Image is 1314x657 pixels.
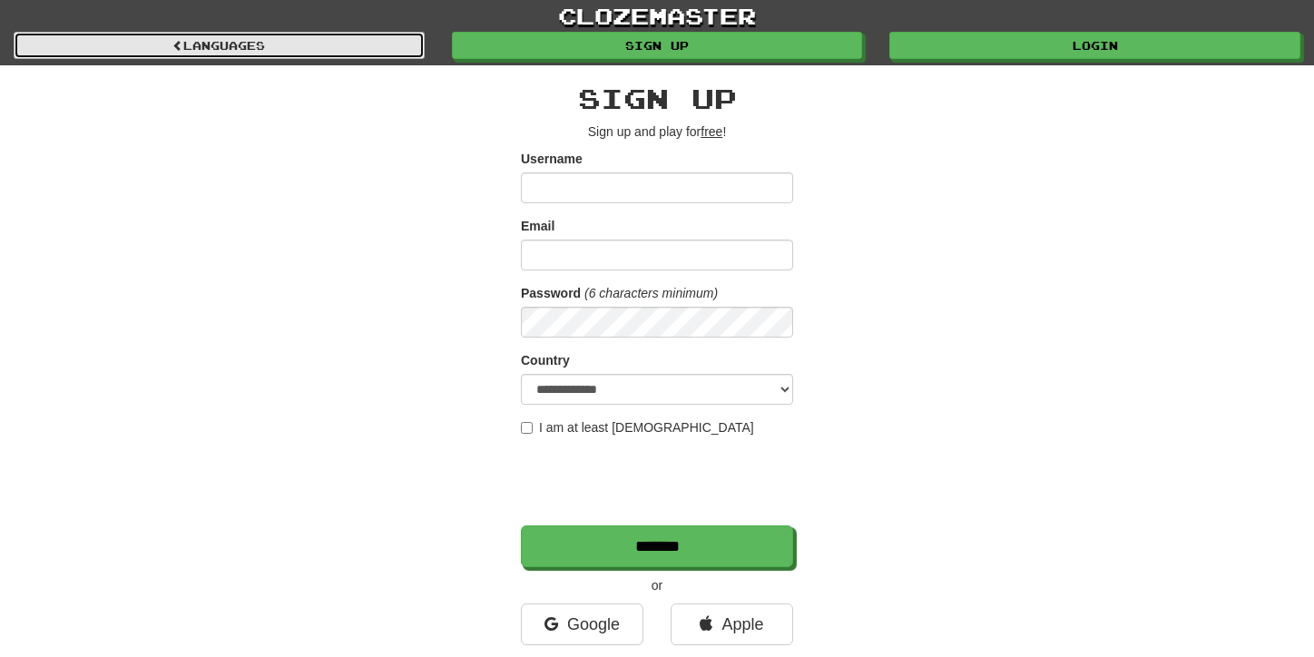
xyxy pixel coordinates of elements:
[521,446,797,516] iframe: reCAPTCHA
[521,123,793,141] p: Sign up and play for !
[521,351,570,369] label: Country
[521,576,793,594] p: or
[14,32,425,59] a: Languages
[521,418,754,436] label: I am at least [DEMOGRAPHIC_DATA]
[521,422,533,434] input: I am at least [DEMOGRAPHIC_DATA]
[521,150,583,168] label: Username
[521,217,554,235] label: Email
[584,286,718,300] em: (6 characters minimum)
[671,603,793,645] a: Apple
[701,124,722,139] u: free
[521,83,793,113] h2: Sign up
[521,603,643,645] a: Google
[889,32,1300,59] a: Login
[521,284,581,302] label: Password
[452,32,863,59] a: Sign up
